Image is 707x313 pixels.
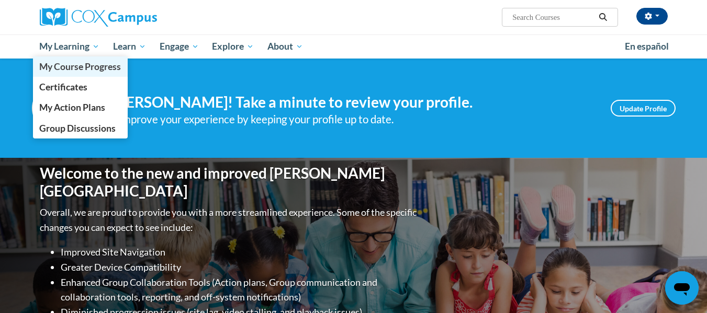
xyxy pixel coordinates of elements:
[625,41,669,52] span: En español
[95,111,595,128] div: Help improve your experience by keeping your profile up to date.
[40,205,419,235] p: Overall, we are proud to provide you with a more streamlined experience. Some of the specific cha...
[636,8,668,25] button: Account Settings
[33,118,128,138] a: Group Discussions
[32,85,79,132] img: Profile Image
[106,34,153,59] a: Learn
[24,34,683,59] div: Main menu
[39,40,99,53] span: My Learning
[33,77,128,97] a: Certificates
[33,97,128,118] a: My Action Plans
[95,94,595,111] h4: Hi [PERSON_NAME]! Take a minute to review your profile.
[511,11,595,24] input: Search Courses
[153,34,206,59] a: Engage
[39,123,116,134] span: Group Discussions
[595,11,611,24] button: Search
[113,40,146,53] span: Learn
[61,260,419,275] li: Greater Device Compatibility
[40,165,419,200] h1: Welcome to the new and improved [PERSON_NAME][GEOGRAPHIC_DATA]
[267,40,303,53] span: About
[39,82,87,92] span: Certificates
[261,34,310,59] a: About
[40,8,239,27] a: Cox Campus
[61,245,419,260] li: Improved Site Navigation
[39,102,105,113] span: My Action Plans
[160,40,199,53] span: Engage
[212,40,254,53] span: Explore
[40,8,157,27] img: Cox Campus
[205,34,261,59] a: Explore
[39,61,121,72] span: My Course Progress
[665,271,699,305] iframe: Button to launch messaging window
[618,36,676,57] a: En español
[33,56,128,77] a: My Course Progress
[33,34,107,59] a: My Learning
[611,100,676,117] a: Update Profile
[61,275,419,305] li: Enhanced Group Collaboration Tools (Action plans, Group communication and collaboration tools, re...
